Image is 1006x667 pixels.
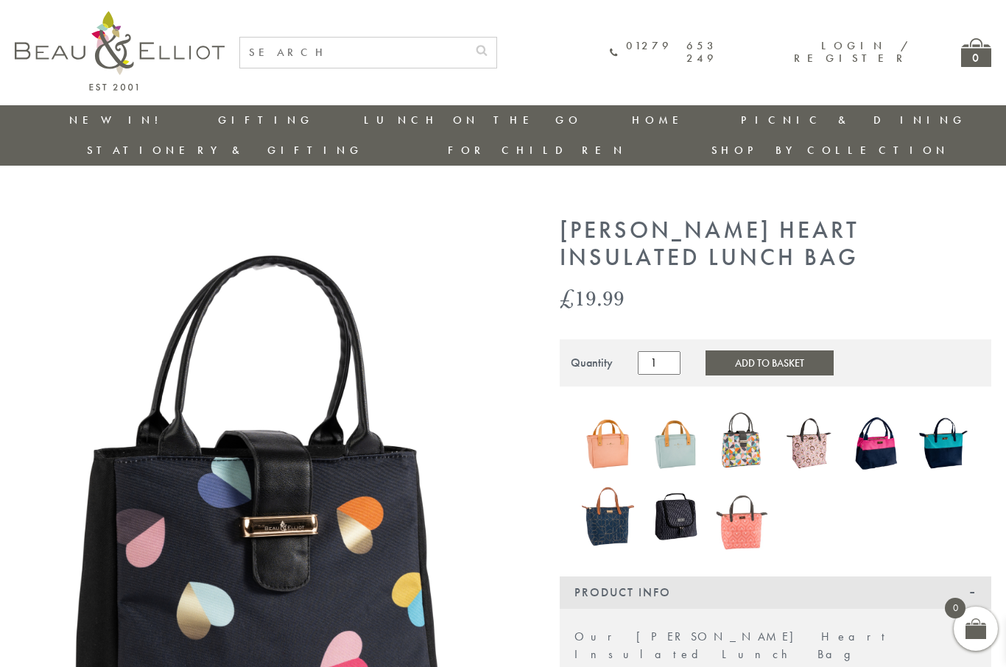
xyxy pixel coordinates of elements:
img: Lexington lunch bag eau de nil [649,409,701,479]
img: Insulated 7L Luxury Lunch Bag [716,482,768,550]
a: Boho Luxury Insulated Lunch Bag [783,409,835,481]
a: Lexington lunch bag blush [582,409,634,481]
img: Carnaby Bloom Insulated Lunch Handbag [716,409,768,477]
span: 0 [945,598,965,618]
input: Product quantity [638,351,680,375]
img: Colour Block Luxury Insulated Lunch Bag [917,409,969,477]
a: Picnic & Dining [741,113,966,127]
h1: [PERSON_NAME] Heart Insulated Lunch Bag [560,217,991,272]
a: 0 [961,38,991,67]
div: Product Info [560,576,991,609]
a: Login / Register [794,38,910,66]
a: Lunch On The Go [364,113,582,127]
img: Boho Luxury Insulated Lunch Bag [783,409,835,477]
a: Gifting [218,113,314,127]
img: Colour Block Insulated Lunch Bag [850,409,902,477]
span: £ [560,283,574,313]
a: New in! [69,113,168,127]
a: Insulated 7L Luxury Lunch Bag [716,482,768,554]
a: Home [632,113,691,127]
a: For Children [448,143,627,158]
a: Lexington lunch bag eau de nil [649,409,701,481]
a: Stationery & Gifting [87,143,363,158]
a: Colour Block Luxury Insulated Lunch Bag [917,409,969,481]
a: 01279 653 249 [610,40,717,66]
input: SEARCH [240,38,467,68]
a: Colour Block Insulated Lunch Bag [850,409,902,481]
img: Manhattan Larger Lunch Bag [649,482,701,550]
a: Manhattan Larger Lunch Bag [649,482,701,554]
a: Shop by collection [711,143,949,158]
img: logo [15,11,225,91]
bdi: 19.99 [560,283,625,313]
button: Add to Basket [706,350,834,375]
img: Lexington lunch bag blush [582,409,634,479]
a: Navy 7L Luxury Insulated Lunch Bag [582,481,634,554]
div: Quantity [571,356,613,370]
a: Carnaby Bloom Insulated Lunch Handbag [716,409,768,481]
img: Navy 7L Luxury Insulated Lunch Bag [582,481,634,551]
